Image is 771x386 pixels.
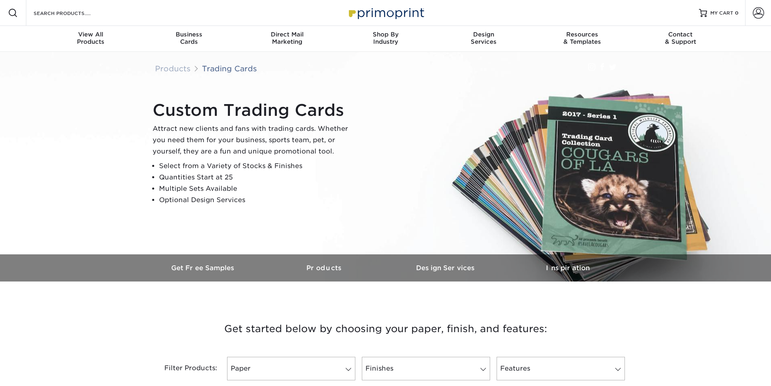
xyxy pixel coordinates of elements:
[149,311,622,347] h3: Get started below by choosing your paper, finish, and features:
[143,254,264,282] a: Get Free Samples
[336,31,435,45] div: Industry
[497,357,625,380] a: Features
[153,123,355,157] p: Attract new clients and fans with trading cards. Whether you need them for your business, sports ...
[42,31,140,38] span: View All
[159,172,355,183] li: Quantities Start at 25
[507,254,629,282] a: Inspiration
[155,64,191,73] a: Products
[345,4,426,21] img: Primoprint
[159,183,355,194] li: Multiple Sets Available
[227,357,355,380] a: Paper
[735,10,739,16] span: 0
[336,31,435,38] span: Shop By
[336,26,435,52] a: Shop ByIndustry
[238,31,336,38] span: Direct Mail
[42,26,140,52] a: View AllProducts
[153,100,355,120] h1: Custom Trading Cards
[264,264,386,272] h3: Products
[143,264,264,272] h3: Get Free Samples
[507,264,629,272] h3: Inspiration
[140,31,238,45] div: Cards
[386,264,507,272] h3: Design Services
[710,10,733,17] span: MY CART
[33,8,112,18] input: SEARCH PRODUCTS.....
[631,26,730,52] a: Contact& Support
[159,160,355,172] li: Select from a Variety of Stocks & Finishes
[631,31,730,45] div: & Support
[202,64,257,73] a: Trading Cards
[140,26,238,52] a: BusinessCards
[140,31,238,38] span: Business
[238,26,336,52] a: Direct MailMarketing
[264,254,386,282] a: Products
[362,357,490,380] a: Finishes
[42,31,140,45] div: Products
[533,31,631,45] div: & Templates
[143,357,224,380] div: Filter Products:
[435,31,533,38] span: Design
[533,31,631,38] span: Resources
[533,26,631,52] a: Resources& Templates
[435,31,533,45] div: Services
[159,194,355,206] li: Optional Design Services
[435,26,533,52] a: DesignServices
[386,254,507,282] a: Design Services
[238,31,336,45] div: Marketing
[631,31,730,38] span: Contact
